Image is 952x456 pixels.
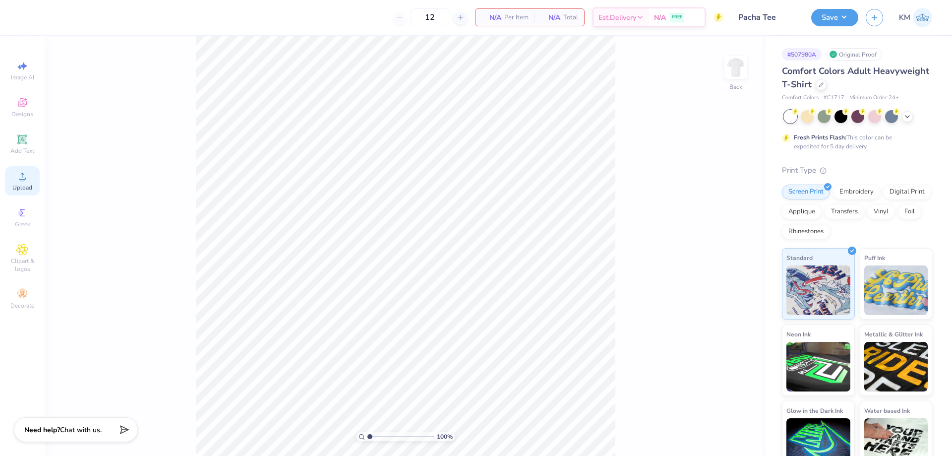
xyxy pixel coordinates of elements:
div: Applique [782,204,822,219]
span: Image AI [11,73,34,81]
img: Puff Ink [864,265,928,315]
img: Neon Ink [786,342,850,391]
a: KM [899,8,932,27]
span: Standard [786,253,813,263]
span: Per Item [504,12,529,23]
img: Standard [786,265,850,315]
input: Untitled Design [731,7,804,27]
span: Metallic & Glitter Ink [864,329,923,339]
span: Neon Ink [786,329,811,339]
div: Original Proof [827,48,882,61]
span: N/A [481,12,501,23]
div: # 507980A [782,48,822,61]
span: Designs [11,110,33,118]
span: Glow in the Dark Ink [786,405,843,416]
input: – – [411,8,449,26]
div: Foil [898,204,921,219]
span: Upload [12,184,32,192]
div: Back [729,82,742,91]
span: # C1717 [824,94,844,102]
span: N/A [540,12,560,23]
strong: Need help? [24,425,60,435]
span: Est. Delivery [598,12,636,23]
img: Back [726,58,746,77]
div: Rhinestones [782,224,830,239]
div: Screen Print [782,185,830,199]
strong: Fresh Prints Flash: [794,133,846,141]
button: Save [811,9,858,26]
span: Water based Ink [864,405,910,416]
span: Comfort Colors Adult Heavyweight T-Shirt [782,65,929,90]
span: KM [899,12,910,23]
span: N/A [654,12,666,23]
img: Metallic & Glitter Ink [864,342,928,391]
span: Add Text [10,147,34,155]
div: Digital Print [883,185,931,199]
div: Transfers [825,204,864,219]
div: Print Type [782,165,932,176]
span: Total [563,12,578,23]
span: FREE [672,14,682,21]
span: Decorate [10,302,34,310]
div: This color can be expedited for 5 day delivery. [794,133,916,151]
span: Greek [15,220,30,228]
span: Clipart & logos [5,257,40,273]
span: Minimum Order: 24 + [849,94,899,102]
span: Puff Ink [864,253,885,263]
div: Vinyl [867,204,895,219]
span: Comfort Colors [782,94,819,102]
span: 100 % [437,432,453,441]
img: Karl Michael Narciza [913,8,932,27]
div: Embroidery [833,185,880,199]
span: Chat with us. [60,425,102,435]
